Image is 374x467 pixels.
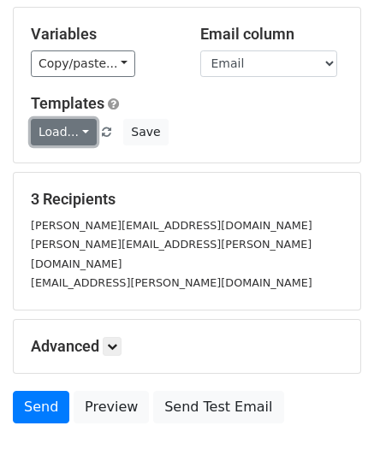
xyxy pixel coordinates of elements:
small: [PERSON_NAME][EMAIL_ADDRESS][PERSON_NAME][DOMAIN_NAME] [31,238,312,270]
h5: Variables [31,25,175,44]
div: Chat-Widget [288,385,374,467]
h5: Advanced [31,337,343,356]
small: [EMAIL_ADDRESS][PERSON_NAME][DOMAIN_NAME] [31,276,312,289]
a: Templates [31,94,104,112]
a: Send [13,391,69,423]
a: Copy/paste... [31,50,135,77]
small: [PERSON_NAME][EMAIL_ADDRESS][DOMAIN_NAME] [31,219,312,232]
a: Send Test Email [153,391,283,423]
a: Load... [31,119,97,145]
h5: 3 Recipients [31,190,343,209]
a: Preview [74,391,149,423]
iframe: Chat Widget [288,385,374,467]
h5: Email column [200,25,344,44]
button: Save [123,119,168,145]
